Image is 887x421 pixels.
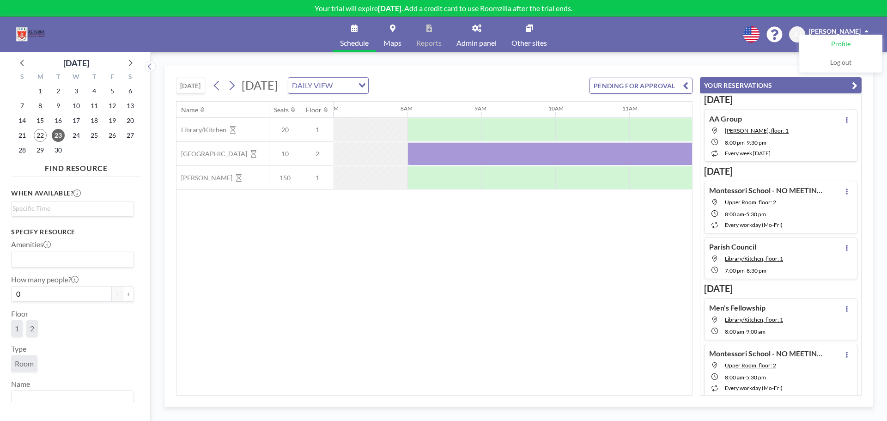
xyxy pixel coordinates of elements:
label: Floor [11,309,28,318]
div: T [49,72,67,84]
h4: Parish Council [709,242,756,251]
span: Saturday, September 27, 2025 [124,129,137,142]
span: Profile [831,40,851,49]
b: [DATE] [378,4,401,12]
span: [PERSON_NAME] [176,174,232,182]
div: Seats [274,106,289,114]
span: Library/Kitchen [176,126,226,134]
div: 9AM [474,105,486,112]
span: Admin panel [456,39,497,47]
div: 8AM [401,105,413,112]
span: Monday, September 8, 2025 [34,99,47,112]
span: 2 [301,150,334,158]
div: [DATE] [63,56,89,69]
div: Name [181,106,198,114]
span: Wednesday, September 3, 2025 [70,85,83,98]
input: Search for option [335,79,353,92]
span: 8:00 AM [725,328,744,335]
a: Admin panel [449,17,504,52]
input: Search for option [12,393,128,405]
div: W [67,72,85,84]
span: every workday (Mo-Fri) [725,384,783,391]
label: How many people? [11,275,79,284]
a: Profile [800,35,882,54]
span: Upper Room, floor: 2 [725,362,776,369]
h3: [DATE] [704,94,857,105]
span: 20 [269,126,301,134]
a: Log out [800,54,882,72]
span: Wednesday, September 17, 2025 [70,114,83,127]
span: 9:30 PM [747,139,766,146]
span: 8:00 AM [725,211,744,218]
span: 150 [269,174,301,182]
a: Maps [376,17,409,52]
label: Amenities [11,240,51,249]
span: Saturday, September 6, 2025 [124,85,137,98]
span: Reports [416,39,442,47]
span: every workday (Mo-Fri) [725,221,783,228]
div: 10AM [548,105,564,112]
span: Thursday, September 25, 2025 [88,129,101,142]
span: Schedule [340,39,369,47]
span: 5:30 PM [746,374,766,381]
span: Library/Kitchen, floor: 1 [725,316,783,323]
span: DAILY VIEW [290,79,334,92]
a: Reports [409,17,449,52]
span: 1 [15,324,19,333]
span: Tuesday, September 2, 2025 [52,85,65,98]
div: S [13,72,31,84]
span: Monday, September 1, 2025 [34,85,47,98]
div: S [121,72,139,84]
span: Tuesday, September 23, 2025 [52,129,65,142]
span: Tuesday, September 16, 2025 [52,114,65,127]
span: Sunday, September 7, 2025 [16,99,29,112]
h3: [DATE] [704,283,857,294]
span: Friday, September 5, 2025 [106,85,119,98]
div: Floor [306,106,322,114]
button: - [112,286,123,302]
span: Library/Kitchen, floor: 1 [725,255,783,262]
button: YOUR RESERVATIONS [700,77,862,93]
span: [GEOGRAPHIC_DATA] [176,150,247,158]
span: Wednesday, September 10, 2025 [70,99,83,112]
span: Monday, September 29, 2025 [34,144,47,157]
h3: Specify resource [11,228,134,236]
span: Sunday, September 14, 2025 [16,114,29,127]
span: Thursday, September 18, 2025 [88,114,101,127]
span: 1 [301,126,334,134]
span: Friday, September 12, 2025 [106,99,119,112]
span: Friday, September 19, 2025 [106,114,119,127]
span: 9:00 AM [746,328,765,335]
span: - [744,211,746,218]
button: + [123,286,134,302]
span: Monday, September 15, 2025 [34,114,47,127]
span: Thursday, September 11, 2025 [88,99,101,112]
h4: FIND RESOURCE [11,160,141,173]
h4: AA Group [709,114,742,123]
span: - [745,139,747,146]
span: AJ [794,31,801,39]
span: Monday, September 22, 2025 [34,129,47,142]
span: [PERSON_NAME] [809,27,861,35]
div: Search for option [12,201,134,215]
span: Log out [830,58,851,67]
span: Other sites [511,39,547,47]
h4: Montessori School - NO MEETINGS UPSTAIRS [709,186,825,195]
div: T [85,72,103,84]
span: Maps [383,39,401,47]
span: Upper Room, floor: 2 [725,199,776,206]
span: every week [DATE] [725,150,771,157]
span: Victoria Hall, floor: 1 [725,127,789,134]
span: Tuesday, September 9, 2025 [52,99,65,112]
a: Other sites [504,17,554,52]
span: 10 [269,150,301,158]
span: [DATE] [242,78,278,92]
span: - [744,374,746,381]
span: Room [15,359,34,368]
span: 8:30 PM [747,267,766,274]
span: Sunday, September 28, 2025 [16,144,29,157]
div: F [103,72,121,84]
a: Schedule [333,17,376,52]
input: Search for option [12,253,128,265]
span: - [744,328,746,335]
